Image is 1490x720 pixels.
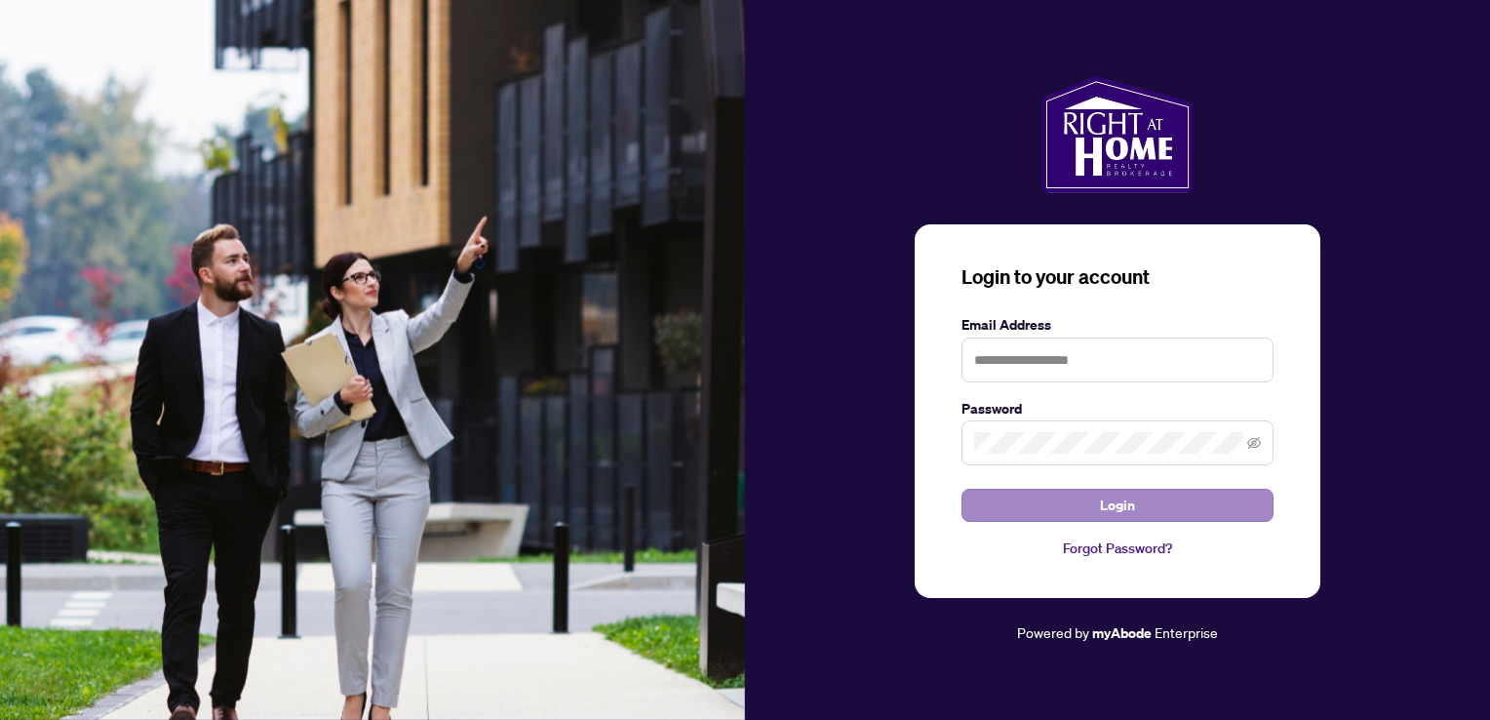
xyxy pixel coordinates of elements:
img: ma-logo [1041,76,1193,193]
a: myAbode [1092,622,1152,644]
a: Forgot Password? [961,538,1274,559]
span: eye-invisible [1247,436,1261,450]
button: Login [961,489,1274,522]
span: Login [1100,490,1135,521]
span: Enterprise [1155,623,1218,641]
label: Email Address [961,314,1274,336]
span: Powered by [1017,623,1089,641]
h3: Login to your account [961,263,1274,291]
label: Password [961,398,1274,420]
